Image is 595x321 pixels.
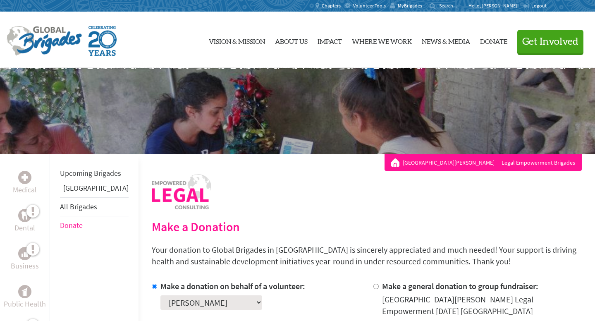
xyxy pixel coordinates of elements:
[13,171,37,196] a: MedicalMedical
[11,247,39,272] a: BusinessBusiness
[18,247,31,260] div: Business
[152,174,211,209] img: logo-human-rights.png
[209,19,265,62] a: Vision & Mission
[22,250,28,257] img: Business
[22,287,28,296] img: Public Health
[531,2,547,9] span: Logout
[352,19,412,62] a: Where We Work
[60,220,83,230] a: Donate
[382,281,538,291] label: Make a general donation to group fundraiser:
[11,260,39,272] p: Business
[22,211,28,219] img: Dental
[14,209,35,234] a: DentalDental
[382,294,582,317] div: [GEOGRAPHIC_DATA][PERSON_NAME] Legal Empowerment [DATE] [GEOGRAPHIC_DATA]
[88,26,117,56] img: Global Brigades Celebrating 20 Years
[60,197,129,216] li: All Brigades
[522,37,578,47] span: Get Involved
[391,158,575,167] div: Legal Empowerment Brigades
[60,182,129,197] li: Greece
[152,219,582,234] h2: Make a Donation
[422,19,470,62] a: News & Media
[60,202,97,211] a: All Brigades
[60,168,121,178] a: Upcoming Brigades
[318,19,342,62] a: Impact
[517,30,583,53] button: Get Involved
[60,164,129,182] li: Upcoming Brigades
[275,19,308,62] a: About Us
[63,183,129,193] a: [GEOGRAPHIC_DATA]
[468,2,523,9] p: Hello, [PERSON_NAME]!
[60,216,129,235] li: Donate
[152,244,582,267] p: Your donation to Global Brigades in [GEOGRAPHIC_DATA] is sincerely appreciated and much needed! Y...
[4,285,46,310] a: Public HealthPublic Health
[7,26,82,56] img: Global Brigades Logo
[18,209,31,222] div: Dental
[439,2,463,9] input: Search...
[403,158,498,167] a: [GEOGRAPHIC_DATA][PERSON_NAME]
[480,19,507,62] a: Donate
[18,285,31,298] div: Public Health
[322,2,341,9] span: Chapters
[4,298,46,310] p: Public Health
[353,2,386,9] span: Volunteer Tools
[398,2,422,9] span: MyBrigades
[14,222,35,234] p: Dental
[523,2,547,9] a: Logout
[13,184,37,196] p: Medical
[22,174,28,181] img: Medical
[18,171,31,184] div: Medical
[160,281,305,291] label: Make a donation on behalf of a volunteer:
